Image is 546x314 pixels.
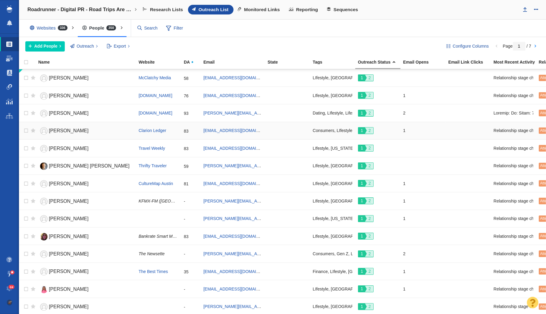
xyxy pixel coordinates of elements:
div: 2 [403,106,443,119]
div: - [184,194,185,204]
span: [PERSON_NAME] [49,216,89,221]
a: Reporting [285,5,323,14]
span: 336 [58,25,67,30]
span: Consumers, Gen Z, LIfestyle, PR, Travel [313,251,388,256]
span: Monitored Links [244,7,280,12]
a: Tags [313,60,357,65]
div: 81 [184,177,189,187]
div: 83 [184,230,189,239]
span: Research Lists [150,7,183,12]
span: McClatchy Media [139,75,171,80]
span: LIfestyle, PR, Travel, travel [313,286,401,292]
a: [EMAIL_ADDRESS][DOMAIN_NAME] [203,75,275,80]
a: [DOMAIN_NAME] [139,111,172,115]
span: LIfestyle, PR, Travel [313,234,389,239]
span: Export [114,43,126,49]
a: [PERSON_NAME] [38,91,133,101]
div: 35 [184,265,189,275]
a: [PERSON_NAME] [38,266,133,277]
a: [PERSON_NAME][EMAIL_ADDRESS][DOMAIN_NAME] [203,111,309,115]
a: Outreach Status [358,60,403,65]
span: Bankrate Smart Money Blog [139,234,191,239]
a: [EMAIL_ADDRESS][DOMAIN_NAME] [203,269,275,274]
span: LIfestyle, PR, Travel [313,163,389,168]
a: [EMAIL_ADDRESS][DOMAIN_NAME] [203,181,275,186]
span: [PERSON_NAME] [49,75,89,80]
a: DA [184,60,203,65]
a: [EMAIL_ADDRESS][DOMAIN_NAME] [203,287,275,291]
div: State [268,60,312,64]
a: [EMAIL_ADDRESS][DOMAIN_NAME] [203,93,275,98]
span: [PERSON_NAME] [49,111,89,116]
a: [EMAIL_ADDRESS][DOMAIN_NAME] [203,128,275,133]
a: [PERSON_NAME] [38,302,133,312]
a: Name [38,60,138,65]
div: Tags [313,60,357,64]
div: 1 [403,265,443,278]
div: 1 [403,282,443,295]
div: 58 [184,71,189,81]
img: 6834d3ee73015a2022ce0a1cf1320691 [7,300,13,306]
span: [PERSON_NAME] [49,304,89,309]
div: - [184,247,185,257]
a: Travel Weekly [139,146,165,151]
a: The Best Times [139,269,168,274]
a: [PERSON_NAME][EMAIL_ADDRESS][DOMAIN_NAME] [203,199,309,203]
div: Most Recent Activity [494,60,538,64]
span: LIfestyle, New York, PR, Travel, travel [313,146,427,151]
a: [PERSON_NAME] [38,196,133,207]
div: Outreach Status [358,60,403,64]
div: 1 [403,89,443,102]
button: Outreach [67,41,101,52]
div: 1 [403,212,443,225]
span: Thrifty Traveler [139,163,167,168]
span: The Newsette [139,251,165,256]
span: [PERSON_NAME] [49,93,89,98]
div: 1 [403,177,443,190]
a: Email Opens [403,60,448,65]
div: Website [139,60,183,64]
div: - [184,300,185,310]
div: 76 [184,89,189,99]
a: [PERSON_NAME] [PERSON_NAME] [38,161,133,171]
div: Email Opens [403,60,448,64]
div: 83 [184,142,189,151]
div: 1 [403,194,443,207]
a: [PERSON_NAME] [38,126,133,136]
div: 93 [184,106,189,116]
div: Name [38,60,138,64]
span: LIfestyle, PR, Texas, Travel, travel [313,198,427,204]
a: [PERSON_NAME][EMAIL_ADDRESS][DOMAIN_NAME] [203,216,309,221]
span: Finance, LIfestyle, PR, Seniors, Travel, travel [313,269,435,274]
a: CultureMap Austin [139,181,173,186]
div: Email Link Clicks [448,60,493,64]
a: [DOMAIN_NAME] [139,93,172,98]
span: [PERSON_NAME] [49,234,89,239]
div: - [184,282,185,292]
span: KFMX-FM ([GEOGRAPHIC_DATA], [GEOGRAPHIC_DATA]) [139,199,252,203]
span: LIfestyle, PR, Travel, travel, Vacation, Wellness [313,75,439,80]
span: [PERSON_NAME] [49,251,89,256]
a: Sequences [323,5,363,14]
span: Outreach List [199,7,228,12]
div: 83 [184,124,189,134]
a: State [268,60,312,65]
a: Website [139,60,183,65]
span: Consumers, LIfestyle, Mississippi, PR, Travel, USA Today [313,128,499,133]
a: [PERSON_NAME][EMAIL_ADDRESS][DOMAIN_NAME] [203,304,309,309]
span: LIfestyle, PR, Travel, travel [313,304,401,309]
a: [PERSON_NAME][EMAIL_ADDRESS][DOMAIN_NAME] [203,163,309,168]
a: [PERSON_NAME] [38,179,133,189]
button: Add People [25,41,65,52]
span: Add People [34,43,58,49]
a: [PERSON_NAME] [38,143,133,154]
a: [PERSON_NAME] [38,73,133,83]
a: [PERSON_NAME] [38,249,133,259]
span: [PERSON_NAME] [49,199,89,204]
a: [PERSON_NAME] [38,214,133,224]
a: [PERSON_NAME] [38,108,133,119]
